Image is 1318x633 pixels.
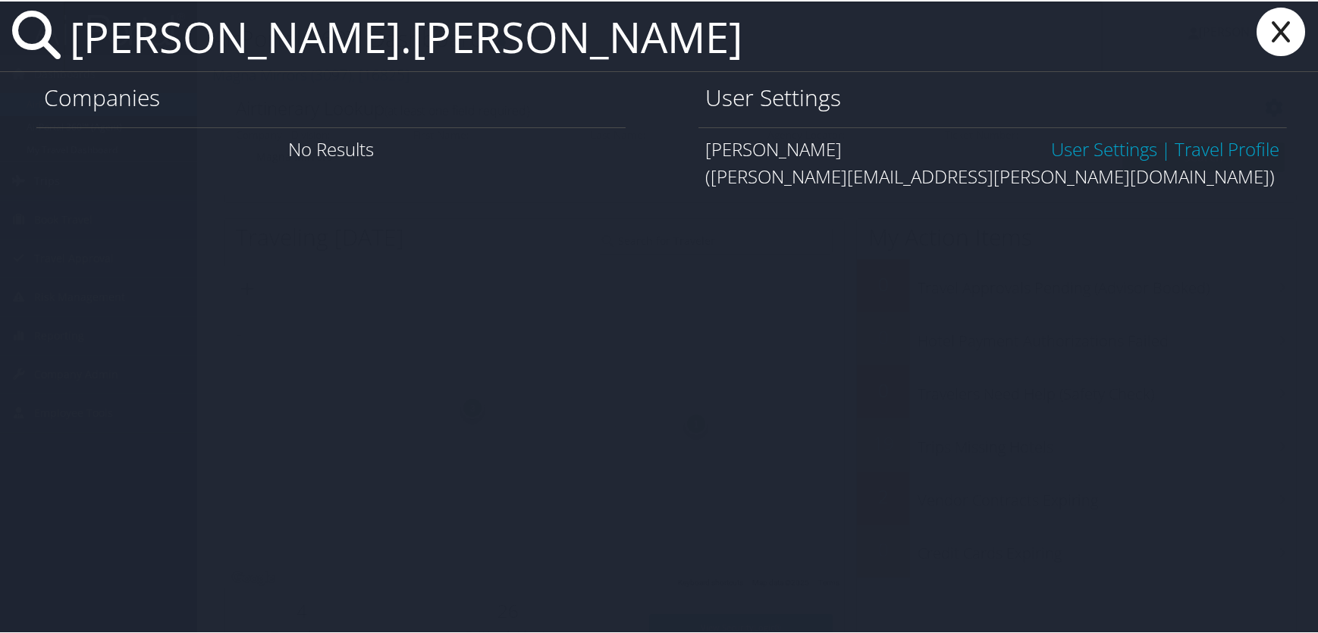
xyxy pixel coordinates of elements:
[706,80,1280,112] h1: User Settings
[1157,135,1175,160] span: |
[36,126,626,169] div: No Results
[706,161,1280,189] div: ([PERSON_NAME][EMAIL_ADDRESS][PERSON_NAME][DOMAIN_NAME])
[1175,135,1279,160] a: View OBT Profile
[1051,135,1157,160] a: User Settings
[706,135,843,160] span: [PERSON_NAME]
[44,80,618,112] h1: Companies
